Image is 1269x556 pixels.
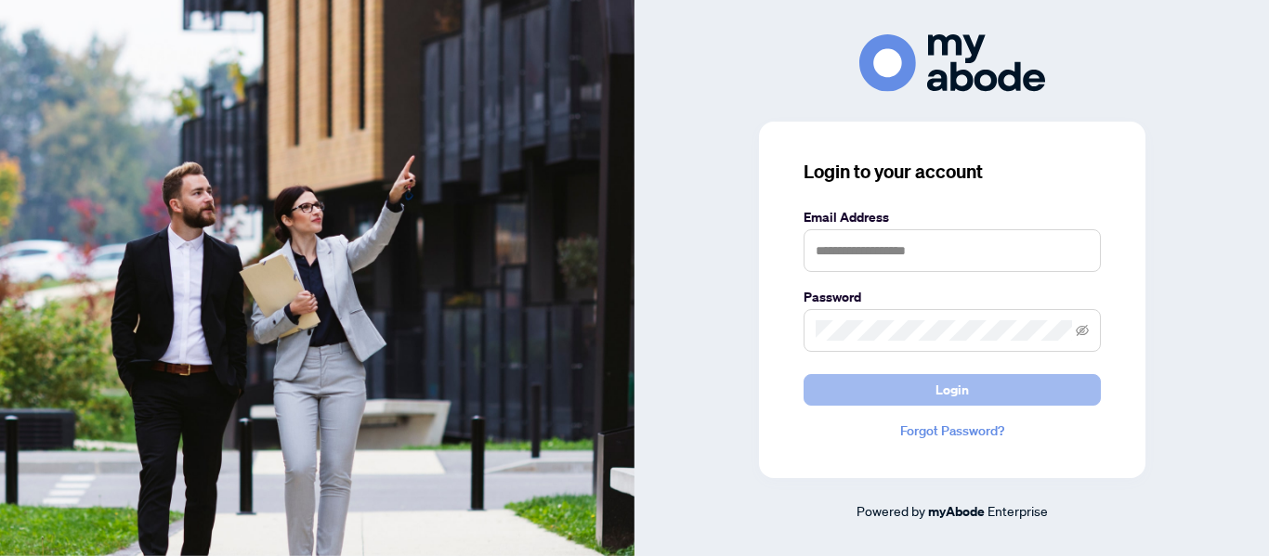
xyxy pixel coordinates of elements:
[804,159,1101,185] h3: Login to your account
[928,501,985,522] a: myAbode
[857,502,925,519] span: Powered by
[988,502,1048,519] span: Enterprise
[804,207,1101,227] label: Email Address
[859,34,1045,91] img: ma-logo
[935,375,969,405] span: Login
[804,420,1101,441] a: Forgot Password?
[804,374,1101,406] button: Login
[804,287,1101,307] label: Password
[1076,324,1089,337] span: eye-invisible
